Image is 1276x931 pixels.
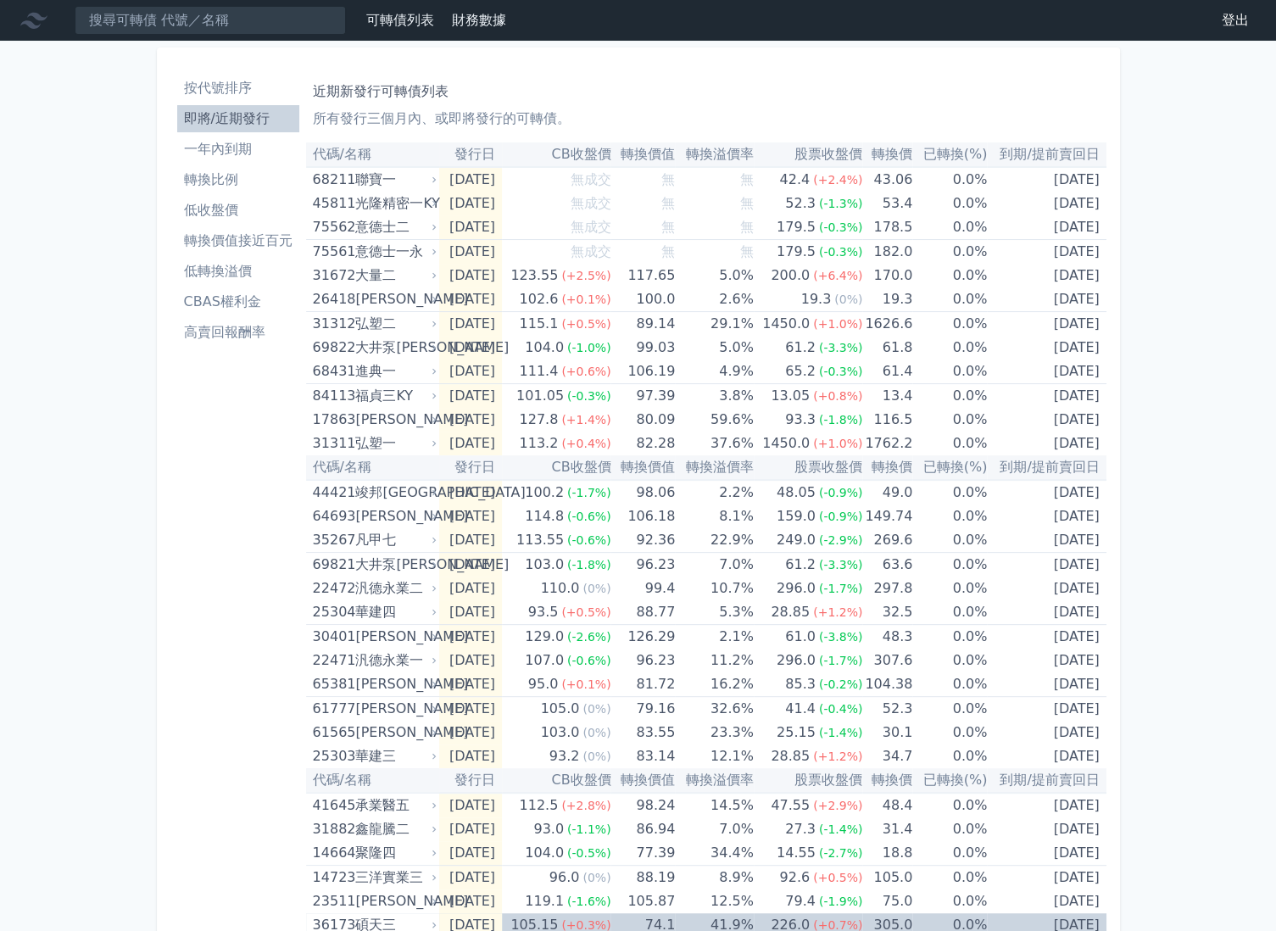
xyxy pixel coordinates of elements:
[525,672,562,696] div: 95.0
[819,510,863,523] span: (-0.9%)
[987,553,1106,577] td: [DATE]
[912,142,987,167] th: 已轉換(%)
[862,264,912,287] td: 170.0
[987,577,1106,600] td: [DATE]
[355,336,433,360] div: 大井泵[PERSON_NAME]
[439,577,502,600] td: [DATE]
[675,360,754,384] td: 4.9%
[610,142,675,167] th: 轉換價值
[675,480,754,505] td: 2.2%
[177,292,299,312] li: CBAS權利金
[313,432,352,455] div: 31311
[661,219,675,235] span: 無
[862,625,912,649] td: 48.3
[813,605,862,619] span: (+1.2%)
[675,505,754,528] td: 8.1%
[355,481,433,505] div: 竣邦[GEOGRAPHIC_DATA]
[313,109,1100,129] p: 所有發行三個月內、或即將發行的可轉債。
[567,341,611,354] span: (-1.0%)
[355,215,433,239] div: 意德士二
[538,697,583,721] div: 105.0
[177,170,299,190] li: 轉換比例
[782,408,819,432] div: 93.3
[313,625,352,649] div: 30401
[355,553,433,577] div: 大井泵[PERSON_NAME]
[610,264,675,287] td: 117.65
[313,168,352,192] div: 68211
[567,389,611,403] span: (-0.3%)
[561,317,610,331] span: (+0.5%)
[987,215,1106,240] td: [DATE]
[177,200,299,220] li: 低收盤價
[439,600,502,625] td: [DATE]
[987,505,1106,528] td: [DATE]
[313,312,352,336] div: 31312
[177,78,299,98] li: 按代號排序
[862,432,912,455] td: 1762.2
[567,654,611,667] span: (-0.6%)
[525,600,562,624] div: 93.5
[773,528,819,552] div: 249.0
[987,167,1106,192] td: [DATE]
[987,384,1106,409] td: [DATE]
[862,505,912,528] td: 149.74
[813,317,862,331] span: (+1.0%)
[452,12,506,28] a: 財務數據
[912,672,987,697] td: 0.0%
[759,432,813,455] div: 1450.0
[675,264,754,287] td: 5.0%
[313,528,352,552] div: 35267
[610,505,675,528] td: 106.18
[987,672,1106,697] td: [DATE]
[782,672,819,696] div: 85.3
[313,287,352,311] div: 26418
[313,81,1100,102] h1: 近期新發行可轉債列表
[570,195,610,211] span: 無成交
[912,600,987,625] td: 0.0%
[862,577,912,600] td: 297.8
[987,528,1106,553] td: [DATE]
[561,413,610,426] span: (+1.4%)
[439,408,502,432] td: [DATE]
[439,432,502,455] td: [DATE]
[610,577,675,600] td: 99.4
[912,215,987,240] td: 0.0%
[987,455,1106,480] th: 到期/提前賣回日
[862,384,912,409] td: 13.4
[819,582,863,595] span: (-1.7%)
[819,245,863,259] span: (-0.3%)
[177,105,299,132] a: 即將/近期發行
[675,649,754,672] td: 11.2%
[177,75,299,102] a: 按代號排序
[862,142,912,167] th: 轉換價
[987,360,1106,384] td: [DATE]
[1208,7,1262,34] a: 登出
[439,455,502,480] th: 發行日
[912,360,987,384] td: 0.0%
[773,577,819,600] div: 296.0
[355,697,433,721] div: [PERSON_NAME]
[355,505,433,528] div: [PERSON_NAME]
[355,384,433,408] div: 福貞三KY
[439,240,502,265] td: [DATE]
[862,553,912,577] td: 63.6
[912,240,987,265] td: 0.0%
[912,264,987,287] td: 0.0%
[819,558,863,571] span: (-3.3%)
[798,287,835,311] div: 19.3
[561,605,610,619] span: (+0.5%)
[912,553,987,577] td: 0.0%
[567,486,611,499] span: (-1.7%)
[366,12,434,28] a: 可轉債列表
[355,528,433,552] div: 凡甲七
[177,139,299,159] li: 一年內到期
[355,287,433,311] div: [PERSON_NAME]
[313,600,352,624] div: 25304
[862,600,912,625] td: 32.5
[987,312,1106,337] td: [DATE]
[862,697,912,722] td: 52.3
[754,455,863,480] th: 股票收盤價
[610,360,675,384] td: 106.19
[912,336,987,360] td: 0.0%
[813,269,862,282] span: (+6.4%)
